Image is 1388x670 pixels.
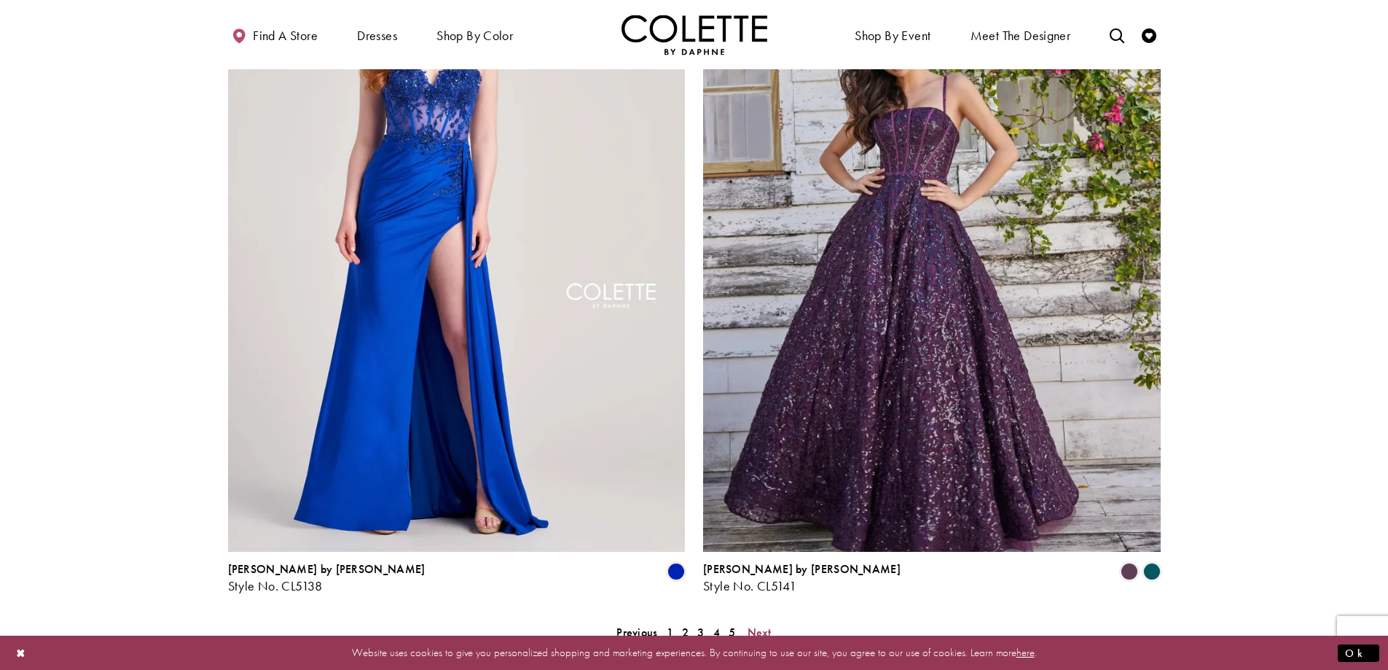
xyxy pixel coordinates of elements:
[228,577,323,594] span: Style No. CL5138
[724,622,740,643] a: 5
[1016,645,1035,660] a: here
[228,561,426,577] span: [PERSON_NAME] by [PERSON_NAME]
[433,15,517,55] span: Shop by color
[682,625,689,640] span: 2
[667,625,673,640] span: 1
[729,625,735,640] span: 5
[612,622,662,643] a: Prev Page
[709,622,724,643] a: 4
[703,577,796,594] span: Style No. CL5141
[357,28,397,43] span: Dresses
[713,625,720,640] span: 4
[967,15,1075,55] a: Meet the designer
[678,622,693,643] a: 2
[743,622,776,643] a: Next Page
[622,15,767,55] img: Colette by Daphne
[1138,15,1160,55] a: Check Wishlist
[703,561,901,577] span: [PERSON_NAME] by [PERSON_NAME]
[253,28,318,43] span: Find a store
[748,625,772,640] span: Next
[1143,563,1161,580] i: Spruce
[667,563,685,580] i: Royal Blue
[353,15,401,55] span: Dresses
[971,28,1071,43] span: Meet the designer
[105,643,1283,663] p: Website uses cookies to give you personalized shopping and marketing experiences. By continuing t...
[855,28,930,43] span: Shop By Event
[228,563,426,593] div: Colette by Daphne Style No. CL5138
[697,625,704,640] span: 3
[1106,15,1128,55] a: Toggle search
[1338,644,1379,662] button: Submit Dialog
[1121,563,1138,580] i: Plum
[851,15,934,55] span: Shop By Event
[616,625,657,640] span: Previous
[228,15,321,55] a: Find a store
[693,622,708,643] span: Current page
[436,28,513,43] span: Shop by color
[662,622,678,643] a: 1
[9,640,34,666] button: Close Dialog
[622,15,767,55] a: Visit Home Page
[703,563,901,593] div: Colette by Daphne Style No. CL5141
